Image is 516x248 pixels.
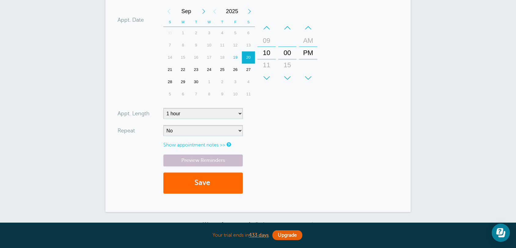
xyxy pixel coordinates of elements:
[163,142,225,148] a: Show appointment notes >>
[190,64,203,76] div: Tuesday, September 23
[259,35,274,47] div: 09
[176,76,190,88] div: 29
[242,51,255,64] div: Saturday, September 20
[176,51,190,64] div: 15
[176,17,190,27] th: M
[229,76,242,88] div: Friday, October 3
[244,5,255,17] div: Next Year
[203,27,216,39] div: Wednesday, September 3
[190,17,203,27] th: T
[229,64,242,76] div: 26
[272,230,302,240] a: Upgrade
[216,17,229,27] th: T
[190,39,203,51] div: Tuesday, September 9
[242,76,255,88] div: Saturday, October 4
[176,39,190,51] div: Monday, September 8
[203,51,216,64] div: 17
[203,64,216,76] div: 24
[229,88,242,100] div: Friday, October 10
[216,39,229,51] div: Thursday, September 11
[176,27,190,39] div: 1
[216,64,229,76] div: 25
[242,51,255,64] div: 20
[242,39,255,51] div: 13
[190,39,203,51] div: 9
[216,76,229,88] div: 2
[118,111,150,116] label: Appt. Length
[176,64,190,76] div: 22
[216,39,229,51] div: 11
[257,22,276,84] div: Hours
[242,64,255,76] div: Saturday, September 27
[203,27,216,39] div: 3
[163,172,243,194] button: Save
[163,154,243,166] a: Preview Reminders
[242,27,255,39] div: 6
[190,51,203,64] div: Tuesday, September 16
[203,39,216,51] div: 10
[242,39,255,51] div: Saturday, September 13
[216,51,229,64] div: Thursday, September 18
[163,17,176,27] th: S
[163,51,176,64] div: Sunday, September 14
[105,221,411,228] p: Want a ?
[190,88,203,100] div: 7
[163,64,176,76] div: 21
[190,51,203,64] div: 16
[242,76,255,88] div: 4
[163,39,176,51] div: 7
[216,64,229,76] div: Thursday, September 25
[203,88,216,100] div: Wednesday, October 8
[242,27,255,39] div: Saturday, September 6
[227,143,230,146] a: Notes are for internal use only, and are not visible to your clients.
[216,27,229,39] div: 4
[176,76,190,88] div: Monday, September 29
[176,64,190,76] div: Monday, September 22
[259,47,274,59] div: 10
[229,88,242,100] div: 10
[203,39,216,51] div: Wednesday, September 10
[163,27,176,39] div: Sunday, August 31
[216,88,229,100] div: Thursday, October 9
[278,22,296,84] div: Minutes
[203,64,216,76] div: Wednesday, September 24
[229,39,242,51] div: Friday, September 12
[221,221,253,228] strong: free month
[118,128,135,133] label: Repeat
[229,76,242,88] div: 3
[203,51,216,64] div: Wednesday, September 17
[203,76,216,88] div: 1
[229,17,242,27] th: F
[249,232,269,238] a: 433 days
[220,5,244,17] span: 2025
[301,47,315,59] div: PM
[190,64,203,76] div: 23
[176,27,190,39] div: Monday, September 1
[301,35,315,47] div: AM
[203,76,216,88] div: Wednesday, October 1
[118,17,144,23] label: Appt. Date
[209,5,220,17] div: Previous Year
[203,17,216,27] th: W
[176,88,190,100] div: 6
[163,88,176,100] div: Sunday, October 5
[105,229,411,242] div: Your trial ends in .
[492,224,510,242] iframe: Resource center
[229,51,242,64] div: 19
[216,88,229,100] div: 9
[242,17,255,27] th: S
[163,27,176,39] div: 31
[176,51,190,64] div: Monday, September 15
[163,76,176,88] div: Sunday, September 28
[163,5,174,17] div: Previous Month
[163,39,176,51] div: Sunday, September 7
[176,88,190,100] div: Monday, October 6
[174,5,198,17] span: September
[190,27,203,39] div: 2
[163,76,176,88] div: 28
[229,27,242,39] div: 5
[242,88,255,100] div: Saturday, October 11
[280,47,295,59] div: 00
[280,59,295,71] div: 15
